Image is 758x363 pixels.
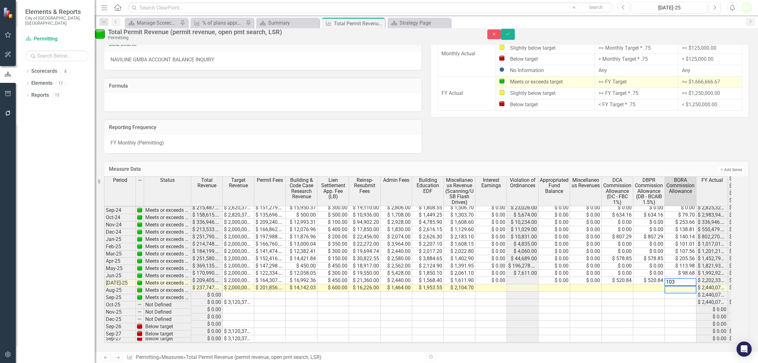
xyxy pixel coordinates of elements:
td: $ 18,917.00 [349,262,381,270]
td: Meets or exceeds target [144,294,191,301]
td: $ 0.00 [665,204,696,212]
td: $ 0.00 [633,226,665,233]
td: $ 201,856.96 [254,284,286,292]
td: $ 1,608.15 [444,241,475,248]
div: Permitting [108,35,475,40]
td: $ 0.00 [475,277,507,284]
td: $ 19,550.00 [349,270,381,277]
td: $ 0.00 [475,226,507,233]
a: Manage Scorecards [126,19,178,27]
img: Slightly below target [499,90,504,95]
td: Nov-24 [104,221,136,229]
td: $ 4,060.00 [507,248,538,255]
td: $ 1,449.25 [412,212,444,219]
td: $ 215,487.48 [191,204,223,212]
td: $ 2,983,944.50 [696,212,728,219]
td: Apr-25 [104,258,136,265]
td: $ 807.29 [602,233,633,241]
td: $ 0.00 [633,270,665,277]
td: $ 4,835.00 [507,241,538,248]
td: $ 300.00 [317,248,349,255]
img: 1UOPjbPZzarJnojPNnPdqcrKqsyubKg2UwelywlROmNPl+gdMW9Kb8ri8GgAAAABJRU5ErkJggg== [137,273,142,278]
td: Sep-24 [104,207,136,214]
td: Jan-25 [104,236,136,243]
td: $ 12,058.05 [286,270,317,277]
td: $ 1,506.70 [444,204,475,212]
td: $ 1,953.55 [412,284,444,292]
td: $ 2,440.00 [381,277,412,284]
td: Meets or exceeds target [144,221,191,229]
td: $ 0.00 [570,233,602,241]
td: Meets or exceeds target [144,214,191,221]
td: $ 237,747.24 [191,284,223,292]
td: $ 12,076.96 [286,226,317,233]
td: $ 520.84 [602,277,633,284]
td: $ 107.56 [665,248,696,255]
td: $ 0.00 [475,248,507,255]
button: [DATE]-25 [631,2,707,13]
td: $ 3,964.00 [381,241,412,248]
td: $ 0.00 [538,233,570,241]
td: $ 0.00 [633,248,665,255]
td: Mar-25 [104,250,136,258]
input: Search ClearPoint... [128,2,613,13]
span: Search [589,5,603,10]
td: $ 2,000,000.00 [223,233,254,241]
td: Meets or exceeds target [144,280,191,287]
td: $ 164,307.21 [254,277,286,284]
td: $ 0.00 [538,277,570,284]
td: Feb-25 [104,243,136,250]
td: $ 196,278.00 [507,262,538,270]
td: $ 2,183.10 [444,233,475,241]
td: $ 0.00 [475,219,507,226]
img: 1UOPjbPZzarJnojPNnPdqcrKqsyubKg2UwelywlROmNPl+gdMW9Kb8ri8GgAAAABJRU5ErkJggg== [137,207,142,212]
td: $ 3,884.65 [412,255,444,262]
td: $ 1,017,018.65 [696,241,728,248]
td: $ 1,608.60 [444,219,475,226]
img: Below target [499,101,504,106]
td: $ 166,862.80 [254,226,286,233]
td: $ 0.00 [191,306,223,313]
td: $ 2,124.90 [412,262,444,270]
td: $ 209,405.31 [191,277,223,284]
td: $ 0.00 [602,241,633,248]
td: $ 0.00 [602,248,633,255]
td: $ 450.00 [286,262,317,270]
div: Strategy Page [400,19,449,27]
td: $ 300.00 [317,270,349,277]
div: FY Monthly (Permitting) [104,135,422,153]
td: $ 22,272.00 [349,241,381,248]
td: $ 0.00 [475,241,507,248]
td: $ 1,452,799.04 [696,255,728,262]
td: $ 16,226.00 [349,284,381,292]
button: Add Series [718,167,744,173]
td: $ 0.00 [191,292,223,299]
input: Search Below... [25,50,88,61]
img: 1UOPjbPZzarJnojPNnPdqcrKqsyubKg2UwelywlROmNPl+gdMW9Kb8ri8GgAAAABJRU5ErkJggg== [137,244,142,249]
td: $ 0.00 [602,226,633,233]
img: 8DAGhfEEPCf229AAAAAElFTkSuQmCC [137,302,142,307]
td: $ 634.16 [633,212,665,219]
td: $ 0.00 [538,204,570,212]
td: $ 2,000,000.00 [223,219,254,226]
td: $ 1,808.55 [412,204,444,212]
td: $ 2,104.70 [444,284,475,292]
td: $ 0.00 [570,226,602,233]
td: $ 0.00 [538,270,570,277]
td: $ 0.00 [538,262,570,270]
td: $ 2,806.00 [381,204,412,212]
td: $ 0.00 [633,262,665,270]
a: Summary [258,19,318,27]
td: $ 2,000,000.00 [223,255,254,262]
td: $ 98.68 [665,270,696,277]
td: $ 350.00 [317,241,349,248]
td: $ 802,270.65 [696,233,728,241]
td: $ 0.00 [538,212,570,219]
td: Oct-25 [104,301,136,309]
td: $ 2,000,000.00 [223,270,254,277]
td: $ 0.00 [570,204,602,212]
td: $ 1,821,934.87 [696,262,728,270]
td: $ 0.00 [475,262,507,270]
td: Meets or exceeds target [144,287,191,294]
td: $ 1,303.70 [444,212,475,219]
